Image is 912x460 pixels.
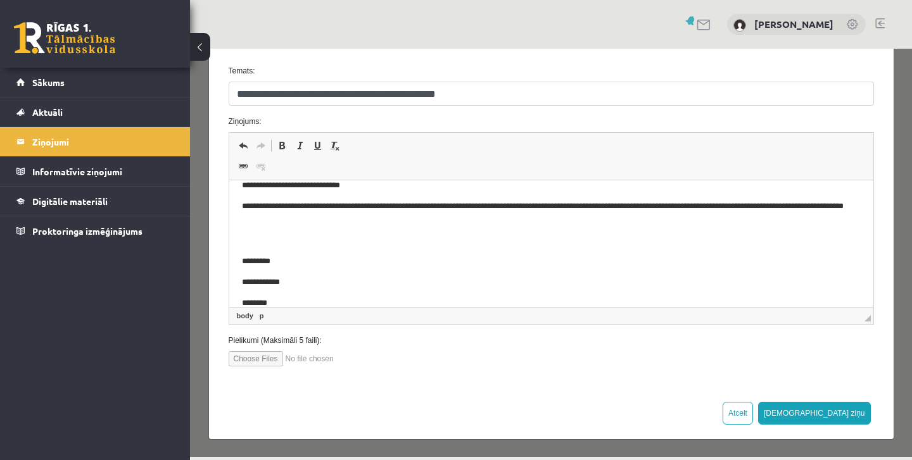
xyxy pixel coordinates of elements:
a: Aktuāli [16,97,174,127]
legend: Ziņojumi [32,127,174,156]
span: Drag to resize [674,266,681,273]
iframe: Rich Text Editor, wiswyg-editor-47024851982880-1758007969-820 [39,132,683,258]
a: p element [67,261,77,273]
a: Remove Format [136,89,154,105]
button: Atcelt [533,353,563,376]
a: Bold (⌘+B) [83,89,101,105]
span: Aktuāli [32,106,63,118]
img: Edgars Mažis [733,19,746,32]
a: Sākums [16,68,174,97]
a: Unlink [62,109,80,126]
a: Rīgas 1. Tālmācības vidusskola [14,22,115,54]
span: Proktoringa izmēģinājums [32,225,142,237]
a: Informatīvie ziņojumi [16,157,174,186]
a: Underline (⌘+U) [118,89,136,105]
a: Digitālie materiāli [16,187,174,216]
label: Pielikumi (Maksimāli 5 faili): [29,286,693,297]
label: Temats: [29,16,693,28]
a: body element [44,261,66,273]
button: [DEMOGRAPHIC_DATA] ziņu [568,353,681,376]
label: Ziņojums: [29,67,693,78]
a: Redo (⌘+Y) [62,89,80,105]
legend: Informatīvie ziņojumi [32,157,174,186]
a: Ziņojumi [16,127,174,156]
span: Digitālie materiāli [32,196,108,207]
a: [PERSON_NAME] [754,18,833,30]
a: Link (⌘+K) [44,109,62,126]
a: Undo (⌘+Z) [44,89,62,105]
span: Sākums [32,77,65,88]
a: Italic (⌘+I) [101,89,118,105]
a: Proktoringa izmēģinājums [16,216,174,246]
